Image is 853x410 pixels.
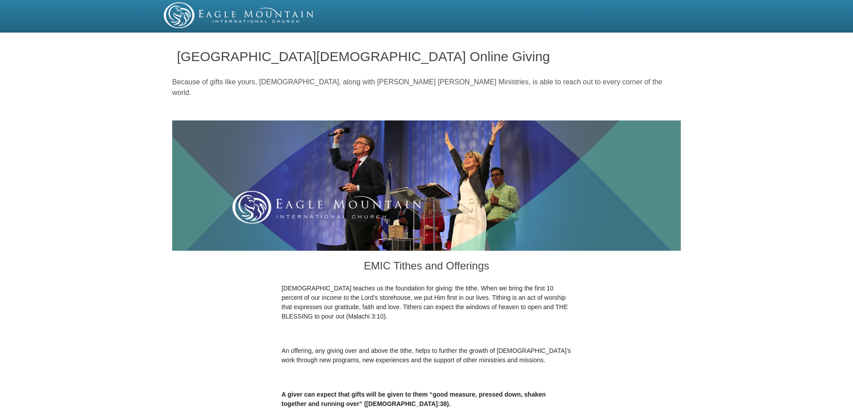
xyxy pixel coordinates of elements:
p: An offering, any giving over and above the tithe, helps to further the growth of [DEMOGRAPHIC_DAT... [282,346,571,365]
p: [DEMOGRAPHIC_DATA] teaches us the foundation for giving: the tithe. When we bring the first 10 pe... [282,284,571,321]
p: Because of gifts like yours, [DEMOGRAPHIC_DATA], along with [PERSON_NAME] [PERSON_NAME] Ministrie... [172,77,681,98]
b: A giver can expect that gifts will be given to them “good measure, pressed down, shaken together ... [282,391,546,407]
h3: EMIC Tithes and Offerings [282,251,571,284]
img: EMIC [164,2,315,28]
h1: [GEOGRAPHIC_DATA][DEMOGRAPHIC_DATA] Online Giving [177,49,676,64]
